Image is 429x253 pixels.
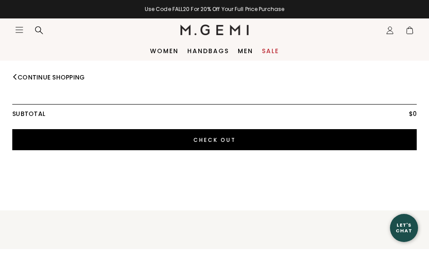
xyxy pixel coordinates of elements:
a: Men [238,47,253,54]
img: M.Gemi [180,25,249,35]
span: Subtotal [12,109,45,118]
span: $0 [409,109,417,118]
input: Check Out [12,129,417,150]
button: Open site menu [15,25,24,34]
a: Women [150,47,179,54]
a: Sale [262,47,279,54]
div: Let's Chat [390,222,418,233]
a: Handbags [187,47,229,54]
img: link to continue shopping [12,74,18,80]
a: Continue Shopping [12,73,85,82]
